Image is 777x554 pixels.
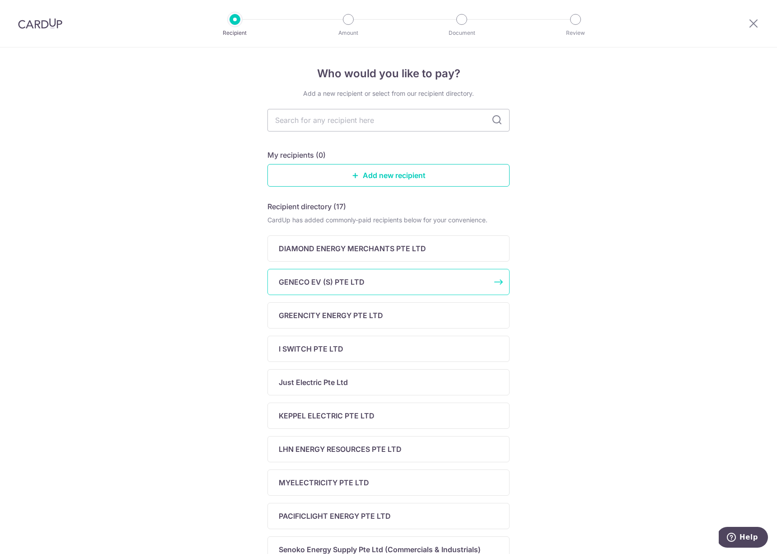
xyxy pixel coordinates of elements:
p: LHN ENERGY RESOURCES PTE LTD [279,444,402,455]
p: Review [542,28,609,38]
p: KEPPEL ELECTRIC PTE LTD [279,410,374,421]
p: I SWITCH PTE LTD [279,343,343,354]
p: Amount [315,28,382,38]
p: Recipient [201,28,268,38]
p: PACIFICLIGHT ENERGY PTE LTD [279,511,391,521]
h5: My recipients (0) [267,150,326,160]
a: Add new recipient [267,164,510,187]
p: MYELECTRICITY PTE LTD [279,477,369,488]
h5: Recipient directory (17) [267,201,346,212]
input: Search for any recipient here [267,109,510,131]
h4: Who would you like to pay? [267,66,510,82]
p: Document [428,28,495,38]
p: Just Electric Pte Ltd [279,377,348,388]
iframe: Opens a widget where you can find more information [719,527,768,549]
p: GENECO EV (S) PTE LTD [279,277,365,287]
img: CardUp [18,18,62,29]
div: Add a new recipient or select from our recipient directory. [267,89,510,98]
p: GREENCITY ENERGY PTE LTD [279,310,383,321]
p: DIAMOND ENERGY MERCHANTS PTE LTD [279,243,426,254]
div: CardUp has added commonly-paid recipients below for your convenience. [267,216,510,225]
